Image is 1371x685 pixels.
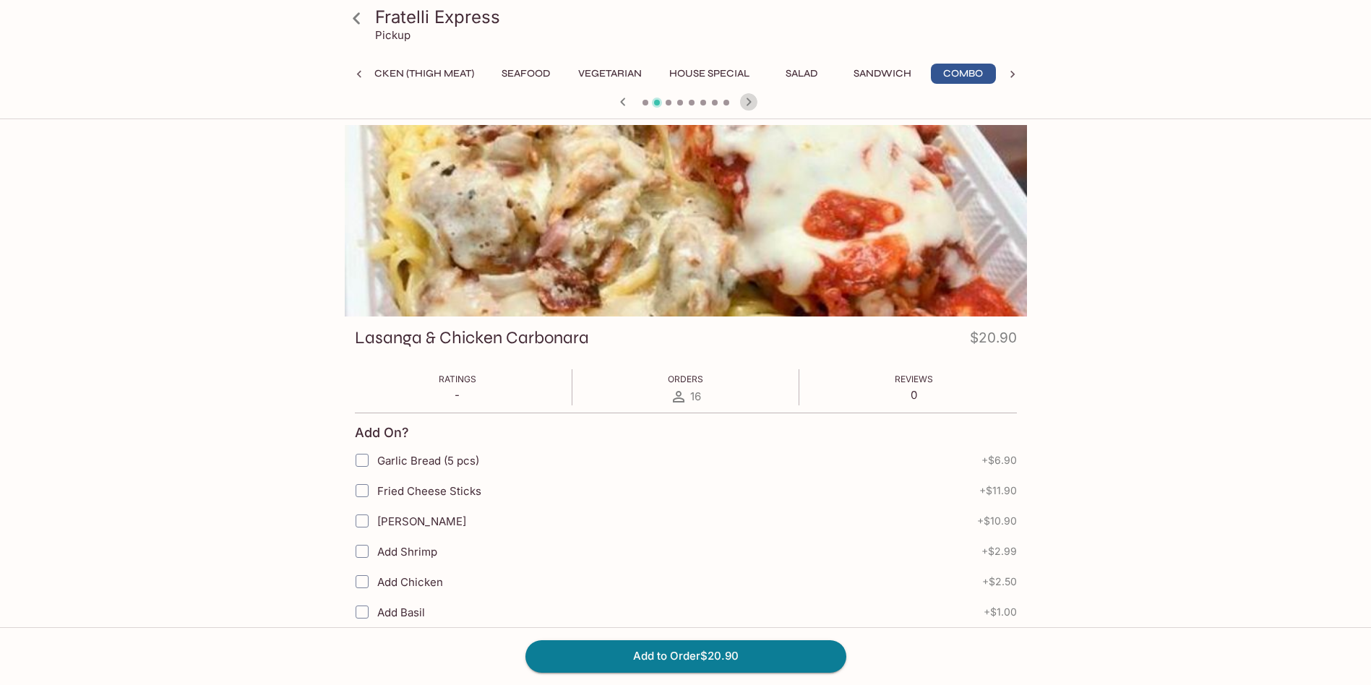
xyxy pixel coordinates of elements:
[377,454,479,468] span: Garlic Bread (5 pcs)
[570,64,650,84] button: Vegetarian
[661,64,757,84] button: House Special
[345,125,1027,316] div: Lasanga & Chicken Carbonara
[668,374,703,384] span: Orders
[377,575,443,589] span: Add Chicken
[970,327,1017,355] h4: $20.90
[981,546,1017,557] span: + $2.99
[525,640,846,672] button: Add to Order$20.90
[895,388,933,402] p: 0
[984,606,1017,618] span: + $1.00
[979,485,1017,496] span: + $11.90
[439,374,476,384] span: Ratings
[846,64,919,84] button: Sandwich
[377,484,481,498] span: Fried Cheese Sticks
[982,576,1017,587] span: + $2.50
[348,64,482,84] button: Chicken (Thigh Meat)
[377,514,466,528] span: [PERSON_NAME]
[895,374,933,384] span: Reviews
[977,515,1017,527] span: + $10.90
[377,545,437,559] span: Add Shrimp
[377,606,425,619] span: Add Basil
[355,327,589,349] h3: Lasanga & Chicken Carbonara
[355,425,409,441] h4: Add On?
[439,388,476,402] p: -
[931,64,996,84] button: Combo
[769,64,834,84] button: Salad
[494,64,559,84] button: Seafood
[981,454,1017,466] span: + $6.90
[690,389,701,403] span: 16
[375,28,411,42] p: Pickup
[375,6,1021,28] h3: Fratelli Express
